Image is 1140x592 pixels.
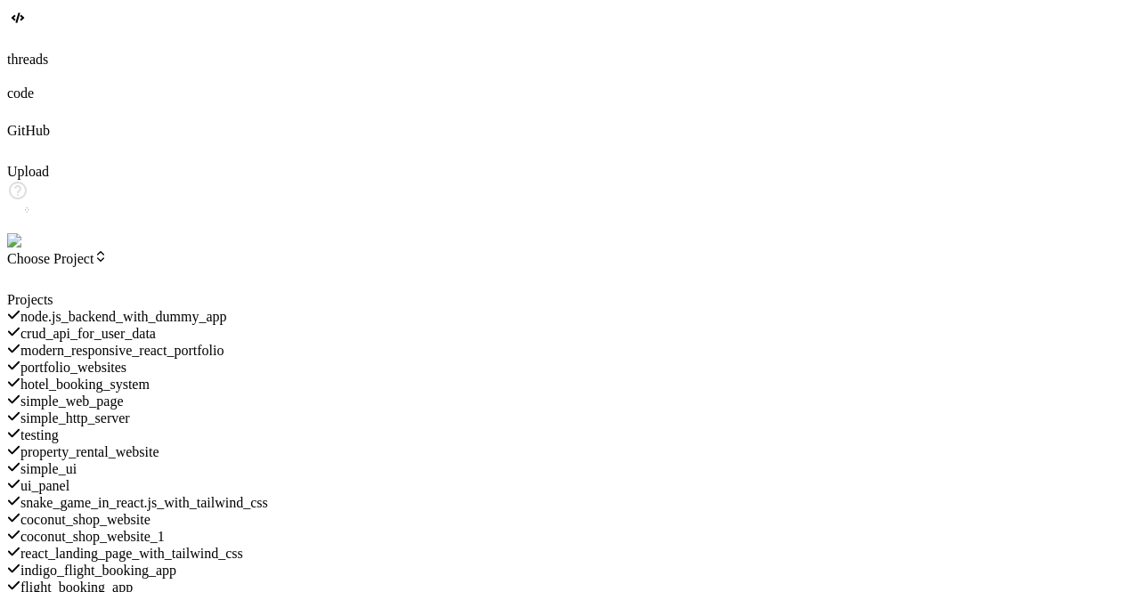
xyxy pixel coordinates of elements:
span: coconut_shop_website [20,512,151,527]
label: code [7,85,34,101]
span: react_landing_page_with_tailwind_css [20,546,243,561]
span: portfolio_websites [20,360,126,375]
span: property_rental_website [20,444,159,459]
span: indigo_flight_booking_app [20,563,176,578]
span: coconut_shop_website_1 [20,529,165,544]
span: Choose Project [7,251,108,266]
label: threads [7,52,48,67]
span: modern_responsive_react_portfolio [20,343,224,358]
img: settings [7,233,65,249]
span: node.js_backend_with_dummy_app [20,309,227,324]
span: simple_web_page [20,393,124,409]
span: hotel_booking_system [20,377,150,392]
label: GitHub [7,123,50,138]
span: simple_ui [20,461,77,476]
span: ui_panel [20,478,69,493]
span: crud_api_for_user_data [20,326,156,341]
label: Upload [7,164,49,179]
span: snake_game_in_react.js_with_tailwind_css [20,495,268,510]
span: simple_http_server [20,410,130,426]
span: testing [20,427,59,442]
div: Projects [7,292,379,308]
